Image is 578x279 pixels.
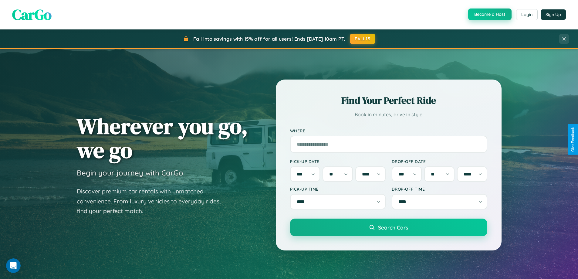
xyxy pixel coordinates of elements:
button: Login [516,9,538,20]
button: Become a Host [468,9,512,20]
h3: Begin your journey with CarGo [77,168,183,177]
p: Book in minutes, drive in style [290,110,487,119]
span: Fall into savings with 15% off for all users! Ends [DATE] 10am PT. [193,36,345,42]
div: Give Feedback [571,127,575,152]
h1: Wherever you go, we go [77,114,248,162]
span: Search Cars [378,224,408,231]
button: FALL15 [350,34,375,44]
label: Pick-up Date [290,159,386,164]
label: Where [290,128,487,133]
h2: Find Your Perfect Ride [290,94,487,107]
label: Pick-up Time [290,186,386,192]
span: CarGo [12,5,52,25]
p: Discover premium car rentals with unmatched convenience. From luxury vehicles to everyday rides, ... [77,186,228,216]
label: Drop-off Time [392,186,487,192]
iframe: Intercom live chat [6,258,21,273]
button: Sign Up [541,9,566,20]
label: Drop-off Date [392,159,487,164]
button: Search Cars [290,219,487,236]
